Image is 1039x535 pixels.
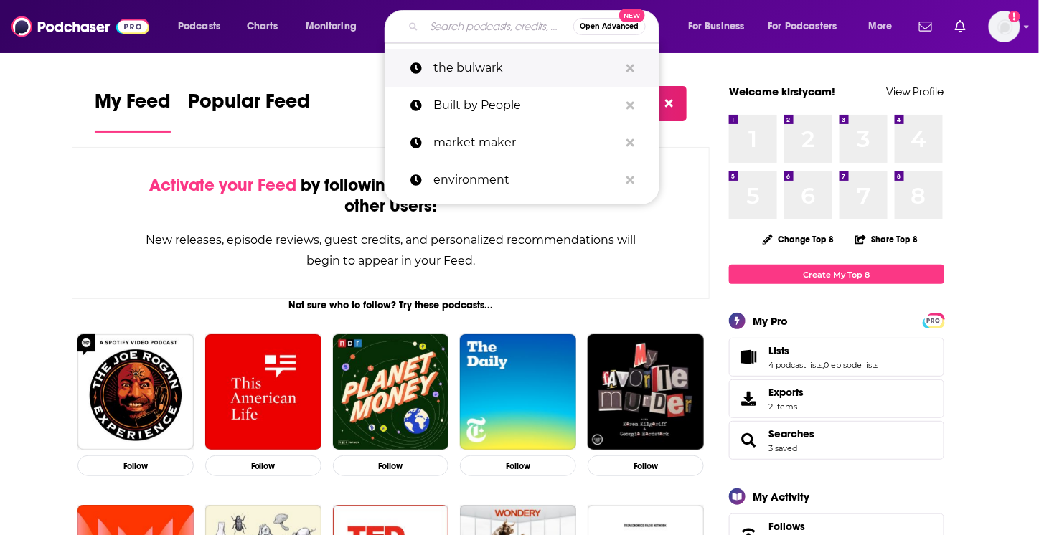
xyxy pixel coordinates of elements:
[753,490,809,503] div: My Activity
[385,124,659,161] a: market maker
[734,347,763,367] a: Lists
[925,315,942,326] a: PRO
[768,520,805,533] span: Follows
[759,15,858,38] button: open menu
[205,334,321,450] img: This American Life
[205,455,321,476] button: Follow
[688,16,745,37] span: For Business
[11,13,149,40] img: Podchaser - Follow, Share and Rate Podcasts
[296,15,375,38] button: open menu
[734,389,763,409] span: Exports
[989,11,1020,42] img: User Profile
[855,225,919,253] button: Share Top 8
[989,11,1020,42] span: Logged in as kirstycam
[433,124,619,161] p: market maker
[385,161,659,199] a: environment
[824,360,878,370] a: 0 episode lists
[398,10,673,43] div: Search podcasts, credits, & more...
[77,334,194,450] img: The Joe Rogan Experience
[729,338,944,377] span: Lists
[188,89,310,122] span: Popular Feed
[433,87,619,124] p: Built by People
[178,16,220,37] span: Podcasts
[729,265,944,284] a: Create My Top 8
[949,14,972,39] a: Show notifications dropdown
[460,334,576,450] img: The Daily
[768,520,901,533] a: Follows
[734,430,763,450] a: Searches
[188,89,310,133] a: Popular Feed
[573,18,646,35] button: Open AdvancedNew
[886,85,944,98] a: View Profile
[768,344,878,357] a: Lists
[149,174,296,196] span: Activate your Feed
[433,49,619,87] p: the bulwark
[768,386,804,399] span: Exports
[168,15,239,38] button: open menu
[989,11,1020,42] button: Show profile menu
[913,14,938,39] a: Show notifications dropdown
[333,455,449,476] button: Follow
[77,455,194,476] button: Follow
[580,23,639,30] span: Open Advanced
[678,15,763,38] button: open menu
[768,443,797,453] a: 3 saved
[424,15,573,38] input: Search podcasts, credits, & more...
[95,89,171,133] a: My Feed
[433,161,619,199] p: environment
[333,334,449,450] img: Planet Money
[822,360,824,370] span: ,
[588,455,704,476] button: Follow
[385,49,659,87] a: the bulwark
[619,9,645,22] span: New
[385,87,659,124] a: Built by People
[729,85,835,98] a: Welcome kirstycam!
[729,379,944,418] a: Exports
[768,344,789,357] span: Lists
[868,16,893,37] span: More
[729,421,944,460] span: Searches
[768,16,837,37] span: For Podcasters
[247,16,278,37] span: Charts
[72,299,710,311] div: Not sure who to follow? Try these podcasts...
[768,427,814,440] a: Searches
[144,229,637,271] div: New releases, episode reviews, guest credits, and personalized recommendations will begin to appe...
[768,402,804,412] span: 2 items
[753,314,788,328] div: My Pro
[588,334,704,450] img: My Favorite Murder with Karen Kilgariff and Georgia Hardstark
[754,230,843,248] button: Change Top 8
[768,360,822,370] a: 4 podcast lists
[306,16,357,37] span: Monitoring
[95,89,171,122] span: My Feed
[460,455,576,476] button: Follow
[858,15,911,38] button: open menu
[238,15,286,38] a: Charts
[144,175,637,217] div: by following Podcasts, Creators, Lists, and other Users!
[925,316,942,326] span: PRO
[1009,11,1020,22] svg: Add a profile image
